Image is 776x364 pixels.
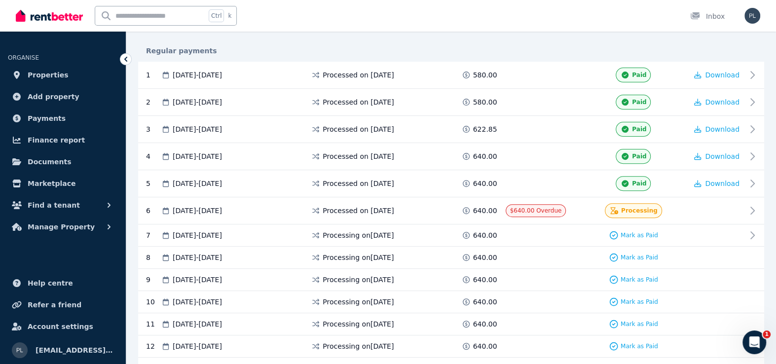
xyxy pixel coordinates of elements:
span: Processed on [DATE] [323,179,394,188]
span: Mark as Paid [621,231,658,239]
a: Payments [8,109,118,128]
button: Find a tenant [8,195,118,215]
div: 5 [146,176,161,191]
div: 9 [146,275,161,285]
span: 640.00 [473,151,497,161]
span: Processed on [DATE] [323,97,394,107]
button: Download [694,97,739,107]
a: Marketplace [8,174,118,193]
span: [DATE] - [DATE] [173,97,222,107]
span: 1 [763,330,771,338]
span: Paid [632,180,646,187]
span: [DATE] - [DATE] [173,124,222,134]
span: 640.00 [473,297,497,307]
div: 3 [146,122,161,137]
a: Refer a friend [8,295,118,315]
span: k [228,12,231,20]
span: [DATE] - [DATE] [173,206,222,216]
div: 2 [146,95,161,109]
button: Manage Property [8,217,118,237]
span: [DATE] - [DATE] [173,341,222,351]
span: [DATE] - [DATE] [173,179,222,188]
span: Paid [632,98,646,106]
span: Processed on [DATE] [323,206,394,216]
span: [DATE] - [DATE] [173,151,222,161]
span: Mark as Paid [621,276,658,284]
div: 12 [146,341,161,351]
div: Inbox [690,11,725,21]
span: Processing on [DATE] [323,319,394,329]
span: Mark as Paid [621,320,658,328]
span: Mark as Paid [621,254,658,261]
span: Processed on [DATE] [323,124,394,134]
span: [DATE] - [DATE] [173,275,222,285]
span: Download [705,71,739,79]
span: Processing on [DATE] [323,297,394,307]
span: Processing on [DATE] [323,230,394,240]
span: Download [705,98,739,106]
span: 640.00 [473,206,497,216]
span: 580.00 [473,97,497,107]
span: 580.00 [473,70,497,80]
span: [DATE] - [DATE] [173,297,222,307]
span: Processing on [DATE] [323,275,394,285]
span: 622.85 [473,124,497,134]
span: 640.00 [473,319,497,329]
div: 7 [146,230,161,240]
span: Download [705,180,739,187]
span: Documents [28,156,72,168]
span: Processing on [DATE] [323,253,394,262]
div: 6 [146,203,161,218]
div: 1 [146,68,161,82]
span: [DATE] - [DATE] [173,230,222,240]
span: [DATE] - [DATE] [173,253,222,262]
span: 640.00 [473,275,497,285]
span: Manage Property [28,221,95,233]
iframe: Intercom live chat [742,330,766,354]
a: Add property [8,87,118,107]
div: Regular payments [138,46,764,56]
span: Mark as Paid [621,298,658,306]
span: Download [705,152,739,160]
span: Find a tenant [28,199,80,211]
img: plmarkt@gmail.com [12,342,28,358]
span: 640.00 [473,179,497,188]
span: [DATE] - [DATE] [173,319,222,329]
span: Processing on [DATE] [323,341,394,351]
span: Account settings [28,321,93,332]
span: Payments [28,112,66,124]
a: Documents [8,152,118,172]
span: ORGANISE [8,54,39,61]
span: Paid [632,152,646,160]
div: 4 [146,149,161,164]
span: Refer a friend [28,299,81,311]
button: Download [694,70,739,80]
a: Finance report [8,130,118,150]
button: Download [694,151,739,161]
button: Download [694,124,739,134]
span: [DATE] - [DATE] [173,70,222,80]
span: Processed on [DATE] [323,70,394,80]
a: Account settings [8,317,118,336]
span: 640.00 [473,341,497,351]
span: Marketplace [28,178,75,189]
span: 640.00 [473,230,497,240]
span: Finance report [28,134,85,146]
span: Processing [621,207,658,215]
span: Ctrl [209,9,224,22]
span: Help centre [28,277,73,289]
div: 8 [146,253,161,262]
span: Properties [28,69,69,81]
div: 10 [146,297,161,307]
img: RentBetter [16,8,83,23]
span: Paid [632,125,646,133]
span: Add property [28,91,79,103]
span: Paid [632,71,646,79]
span: [EMAIL_ADDRESS][DOMAIN_NAME] [36,344,114,356]
a: Properties [8,65,118,85]
button: Download [694,179,739,188]
span: Mark as Paid [621,342,658,350]
span: 640.00 [473,253,497,262]
span: Download [705,125,739,133]
a: Help centre [8,273,118,293]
